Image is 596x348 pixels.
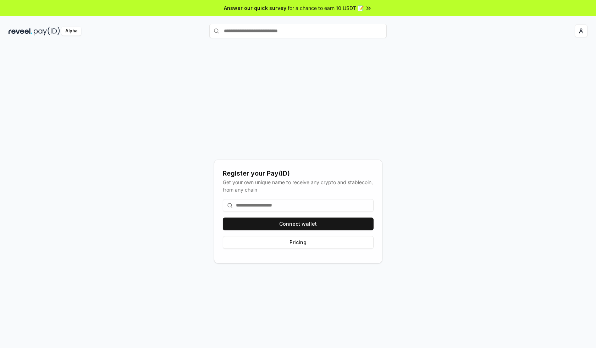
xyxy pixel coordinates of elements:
[34,27,60,36] img: pay_id
[288,4,364,12] span: for a chance to earn 10 USDT 📝
[223,218,374,230] button: Connect wallet
[224,4,286,12] span: Answer our quick survey
[9,27,32,36] img: reveel_dark
[223,178,374,193] div: Get your own unique name to receive any crypto and stablecoin, from any chain
[223,236,374,249] button: Pricing
[61,27,81,36] div: Alpha
[223,168,374,178] div: Register your Pay(ID)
